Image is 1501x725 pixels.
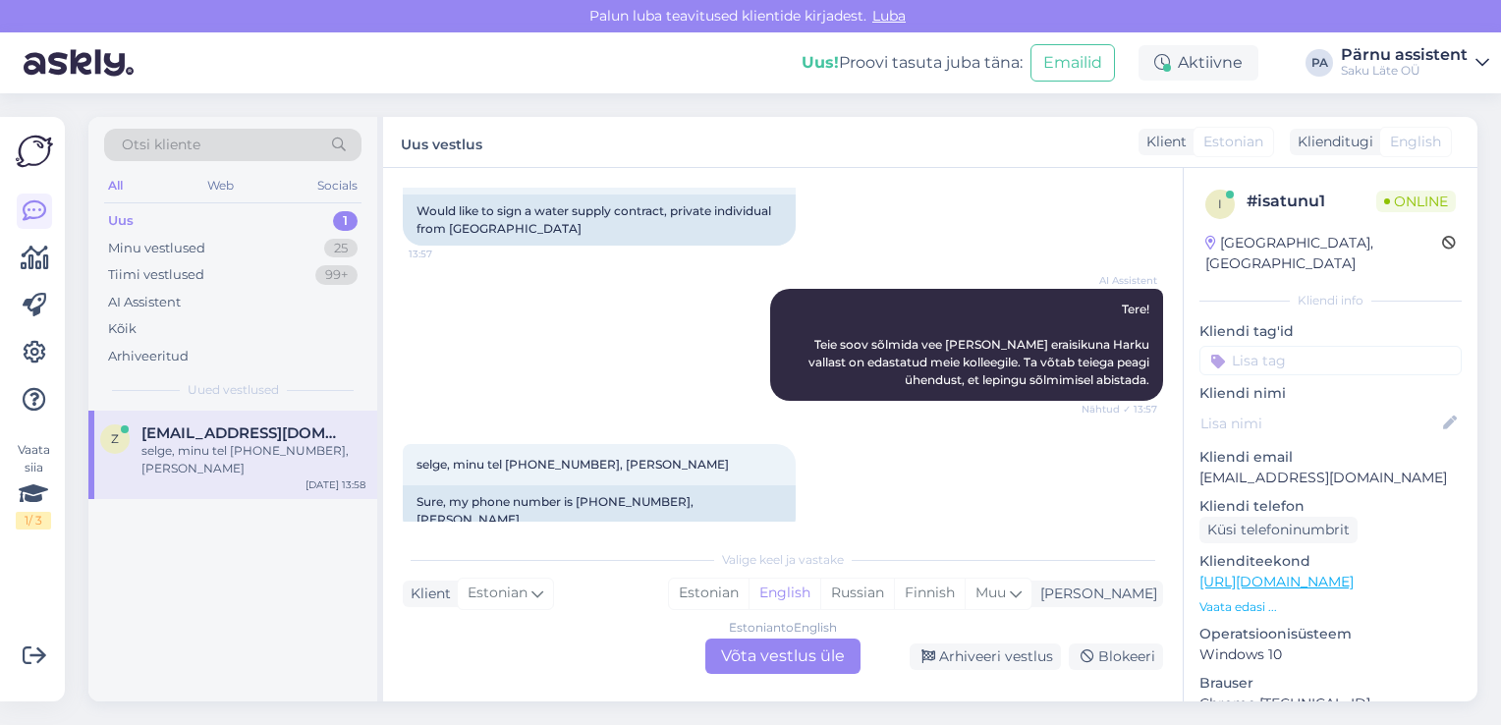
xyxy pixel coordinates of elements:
div: selge, minu tel [PHONE_NUMBER], [PERSON_NAME] [141,442,365,477]
div: Valige keel ja vastake [403,551,1163,569]
span: Uued vestlused [188,381,279,399]
div: Estonian to English [729,619,837,637]
img: Askly Logo [16,133,53,170]
p: [EMAIL_ADDRESS][DOMAIN_NAME] [1199,468,1462,488]
input: Lisa tag [1199,346,1462,375]
div: # isatunu1 [1247,190,1376,213]
div: Minu vestlused [108,239,205,258]
div: Pärnu assistent [1341,47,1468,63]
div: Blokeeri [1069,643,1163,670]
span: z [111,431,119,446]
div: Arhiveeri vestlus [910,643,1061,670]
input: Lisa nimi [1200,413,1439,434]
p: Kliendi telefon [1199,496,1462,517]
p: Klienditeekond [1199,551,1462,572]
span: Luba [866,7,912,25]
a: [URL][DOMAIN_NAME] [1199,573,1354,590]
div: AI Assistent [108,293,181,312]
div: Saku Läte OÜ [1341,63,1468,79]
a: Pärnu assistentSaku Läte OÜ [1341,47,1489,79]
div: English [749,579,820,608]
div: All [104,173,127,198]
span: zoja.tint@gmail.com [141,424,346,442]
div: Aktiivne [1139,45,1258,81]
div: Kliendi info [1199,292,1462,309]
p: Kliendi tag'id [1199,321,1462,342]
b: Uus! [802,53,839,72]
div: [DATE] 13:58 [306,477,365,492]
p: Chrome [TECHNICAL_ID] [1199,694,1462,714]
p: Kliendi nimi [1199,383,1462,404]
div: Kõik [108,319,137,339]
div: Would like to sign a water supply contract, private individual from [GEOGRAPHIC_DATA] [403,195,796,246]
button: Emailid [1030,44,1115,82]
span: Estonian [1203,132,1263,152]
p: Vaata edasi ... [1199,598,1462,616]
span: 13:57 [409,247,482,261]
div: Web [203,173,238,198]
div: Finnish [894,579,965,608]
span: Tere! Teie soov sõlmida vee [PERSON_NAME] eraisikuna Harku vallast on edastatud meie kolleegile. ... [808,302,1152,387]
div: PA [1306,49,1333,77]
span: selge, minu tel [PHONE_NUMBER], [PERSON_NAME] [417,457,729,472]
div: Tiimi vestlused [108,265,204,285]
p: Windows 10 [1199,644,1462,665]
div: Sure, my phone number is [PHONE_NUMBER], [PERSON_NAME] [403,485,796,536]
span: Otsi kliente [122,135,200,155]
div: Arhiveeritud [108,347,189,366]
div: Klienditugi [1290,132,1373,152]
p: Brauser [1199,673,1462,694]
p: Kliendi email [1199,447,1462,468]
span: AI Assistent [1084,273,1157,288]
div: Uus [108,211,134,231]
div: Klient [403,584,451,604]
div: Russian [820,579,894,608]
div: 1 / 3 [16,512,51,530]
span: Online [1376,191,1456,212]
div: Vaata siia [16,441,51,530]
div: Klient [1139,132,1187,152]
span: i [1218,196,1222,211]
span: English [1390,132,1441,152]
div: 1 [333,211,358,231]
div: [GEOGRAPHIC_DATA], [GEOGRAPHIC_DATA] [1205,233,1442,274]
div: Proovi tasuta juba täna: [802,51,1023,75]
div: Küsi telefoninumbrit [1199,517,1358,543]
label: Uus vestlus [401,129,482,155]
span: Muu [975,584,1006,601]
div: 25 [324,239,358,258]
div: 99+ [315,265,358,285]
p: Operatsioonisüsteem [1199,624,1462,644]
div: [PERSON_NAME] [1032,584,1157,604]
span: Nähtud ✓ 13:57 [1082,402,1157,417]
div: Socials [313,173,361,198]
div: Estonian [669,579,749,608]
span: Estonian [468,583,528,604]
div: Võta vestlus üle [705,639,861,674]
